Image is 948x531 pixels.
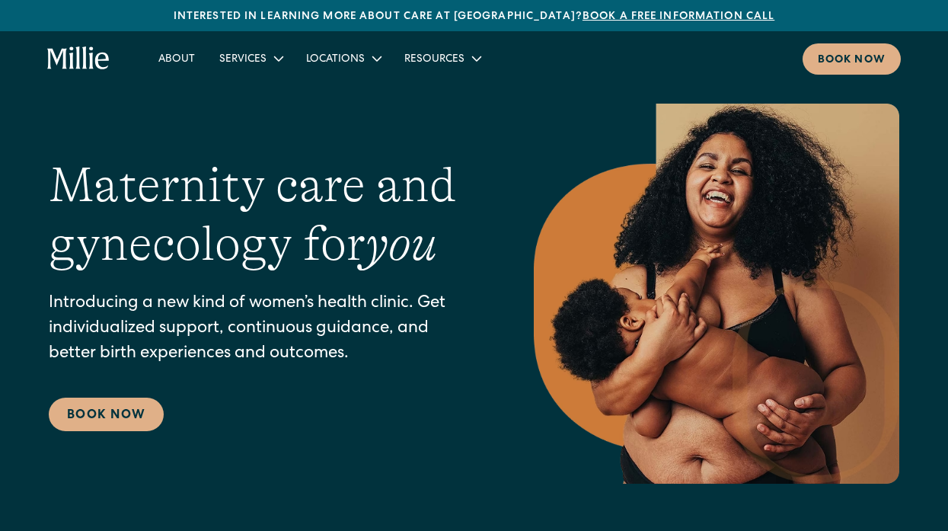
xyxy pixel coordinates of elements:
em: you [365,216,437,271]
div: Services [219,52,267,68]
a: home [47,46,109,71]
div: Locations [306,52,365,68]
a: Book a free information call [583,11,774,22]
div: Locations [294,46,392,71]
img: Smiling mother with her baby in arms, celebrating body positivity and the nurturing bond of postp... [534,104,899,484]
div: Resources [392,46,492,71]
a: Book now [803,43,901,75]
h1: Maternity care and gynecology for [49,156,473,273]
a: Book Now [49,398,164,431]
div: Resources [404,52,464,68]
div: Book now [818,53,886,69]
a: About [146,46,207,71]
div: Services [207,46,294,71]
p: Introducing a new kind of women’s health clinic. Get individualized support, continuous guidance,... [49,292,473,367]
